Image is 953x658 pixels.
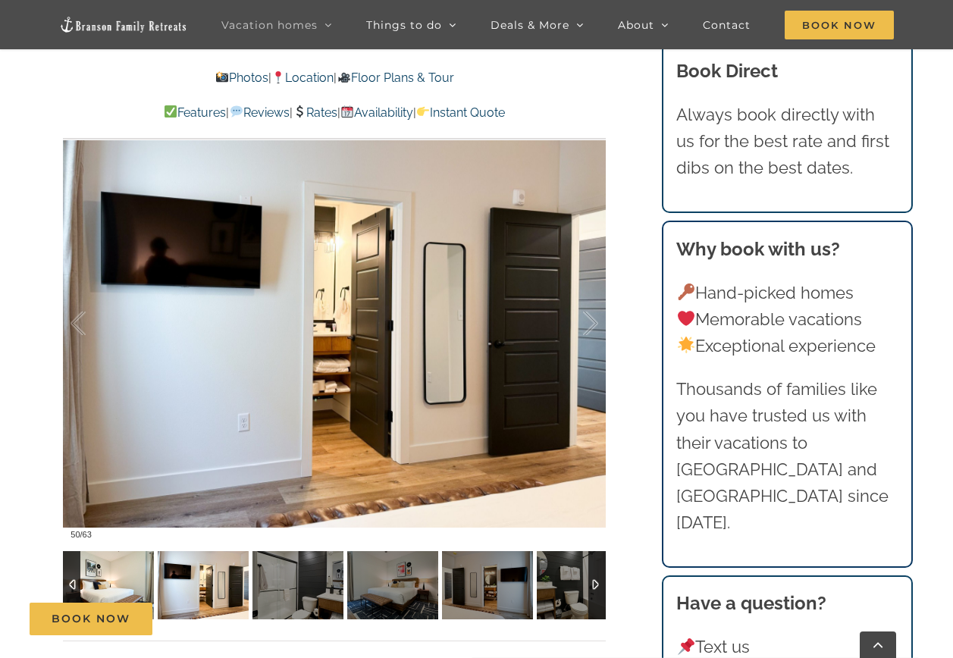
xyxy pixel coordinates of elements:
[341,105,353,117] img: 📆
[337,70,453,85] a: Floor Plans & Tour
[442,551,533,619] img: 17d-Legends-Pointe-vacation-home-rental-Table-Rock-Lake-scaled.jpg-nggid042392-ngg0dyn-120x90-00f...
[676,376,898,536] p: Thousands of families like you have trusted us with their vacations to [GEOGRAPHIC_DATA] and [GEO...
[676,60,778,82] b: Book Direct
[221,20,318,30] span: Vacation homes
[676,592,826,614] strong: Have a question?
[678,638,694,655] img: 📌
[293,105,306,117] img: 💲
[252,551,343,619] img: 16e-Legends-Pointe-vacation-home-rental-Table-Rock-Lake-scaled.jpg-nggid042390-ngg0dyn-120x90-00f...
[703,20,751,30] span: Contact
[676,236,898,263] h3: Why book with us?
[63,103,606,123] p: | | | |
[338,71,350,83] img: 🎥
[366,20,442,30] span: Things to do
[59,16,188,33] img: Branson Family Retreats Logo
[676,280,898,360] p: Hand-picked homes Memorable vacations Exceptional experience
[158,551,249,619] img: 16d-Legends-Pointe-vacation-home-rental-Table-Rock-Lake-scaled.jpg-nggid042389-ngg0dyn-120x90-00f...
[215,70,268,85] a: Photos
[229,105,289,120] a: Reviews
[618,20,654,30] span: About
[417,105,429,117] img: 👉
[537,551,628,619] img: 17e-Legends-Pointe-vacation-home-rental-Table-Rock-Lake-scaled.jpg-nggid042393-ngg0dyn-120x90-00f...
[678,284,694,300] img: 🔑
[347,551,438,619] img: 17a-Legends-Pointe-vacation-home-rental-Table-Rock-Lake-scaled.jpg-nggid042391-ngg0dyn-120x90-00f...
[678,310,694,327] img: ❤️
[785,11,894,39] span: Book Now
[416,105,505,120] a: Instant Quote
[491,20,569,30] span: Deals & More
[678,337,694,353] img: 🌟
[271,70,334,85] a: Location
[340,105,413,120] a: Availability
[164,105,226,120] a: Features
[63,551,154,619] img: 16a-Legends-Pointe-vacation-home-rental-Table-Rock-Lake-scaled.jpg-nggid042388-ngg0dyn-120x90-00f...
[165,105,177,117] img: ✅
[63,68,606,88] p: | |
[30,603,152,635] a: Book Now
[272,71,284,83] img: 📍
[52,613,130,625] span: Book Now
[676,102,898,182] p: Always book directly with us for the best rate and first dibs on the best dates.
[293,105,337,120] a: Rates
[230,105,243,117] img: 💬
[216,71,228,83] img: 📸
